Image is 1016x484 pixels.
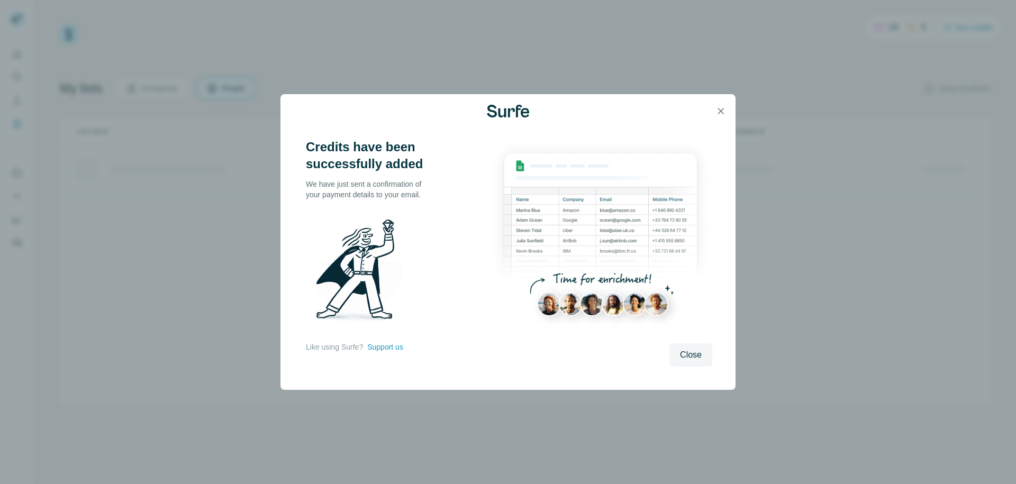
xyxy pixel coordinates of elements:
[489,139,712,337] img: Enrichment Hub - Sheet Preview
[306,342,363,352] p: Like using Surfe?
[669,343,712,367] button: Close
[306,213,416,331] img: Surfe Illustration - Man holding diamond
[680,349,702,361] span: Close
[367,342,403,352] button: Support us
[487,105,529,117] img: Surfe Logo
[306,139,433,172] h3: Credits have been successfully added
[306,179,433,200] p: We have just sent a confirmation of your payment details to your email.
